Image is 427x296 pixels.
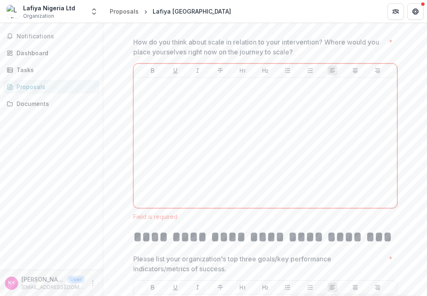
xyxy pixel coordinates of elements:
[68,276,85,283] p: User
[407,3,424,20] button: Get Help
[328,66,337,75] button: Align Left
[238,66,248,75] button: Heading 1
[7,5,20,18] img: Lafiya Nigeria Ltd
[193,66,203,75] button: Italicize
[193,282,203,292] button: Italicize
[305,282,315,292] button: Ordered List
[148,66,158,75] button: Bold
[3,97,99,110] a: Documents
[133,37,385,57] p: How do you think about scale in relation to your intervention? Where would you place yourselves r...
[148,282,158,292] button: Bold
[283,66,293,75] button: Bullet List
[8,280,15,286] div: Klau Chmielowska <klau.chmielowska@lafiyanigeria.org>
[133,254,385,274] p: Please list your organization's top three goals/key performance indicators/metrics of success.
[350,66,360,75] button: Align Center
[106,5,142,17] a: Proposals
[3,30,99,43] button: Notifications
[215,66,225,75] button: Strike
[350,282,360,292] button: Align Center
[215,282,225,292] button: Strike
[17,99,93,108] div: Documents
[133,213,397,220] div: Field is required
[153,7,231,16] div: Lafiya [GEOGRAPHIC_DATA]
[373,282,382,292] button: Align Right
[106,5,234,17] nav: breadcrumb
[88,278,98,288] button: More
[3,80,99,94] a: Proposals
[88,3,100,20] button: Open entity switcher
[328,282,337,292] button: Align Left
[21,275,64,284] p: [PERSON_NAME] <[PERSON_NAME][EMAIL_ADDRESS][DOMAIN_NAME]>
[23,4,75,12] div: Lafiya Nigeria Ltd
[260,66,270,75] button: Heading 2
[21,284,85,291] p: [EMAIL_ADDRESS][DOMAIN_NAME]
[260,282,270,292] button: Heading 2
[17,66,93,74] div: Tasks
[17,49,93,57] div: Dashboard
[110,7,139,16] div: Proposals
[17,33,96,40] span: Notifications
[17,82,93,91] div: Proposals
[238,282,248,292] button: Heading 1
[305,66,315,75] button: Ordered List
[170,282,180,292] button: Underline
[23,12,54,20] span: Organization
[3,63,99,77] a: Tasks
[283,282,293,292] button: Bullet List
[170,66,180,75] button: Underline
[373,66,382,75] button: Align Right
[3,46,99,60] a: Dashboard
[387,3,404,20] button: Partners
